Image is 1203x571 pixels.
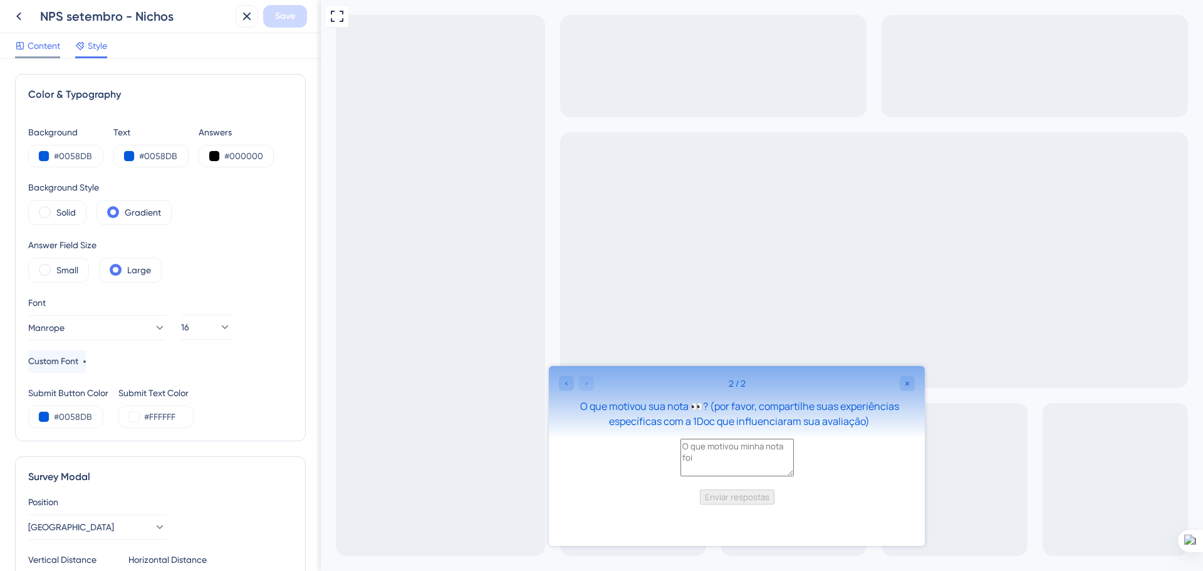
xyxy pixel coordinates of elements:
span: Content [28,38,60,53]
span: Style [88,38,107,53]
iframe: UserGuiding Survey [228,366,604,546]
div: NPS setembro - Nichos [40,8,231,25]
label: Large [127,263,151,278]
div: Background [28,125,103,140]
button: Manrope [28,315,166,340]
button: [GEOGRAPHIC_DATA] [28,515,166,540]
div: Submit Button Color [28,385,108,401]
span: Save [275,9,295,24]
div: Vertical Distance [28,552,116,567]
span: Custom Font [28,354,78,369]
button: Custom Font [28,350,86,373]
button: Save [263,5,307,28]
div: Text [113,125,189,140]
div: Position [28,495,293,510]
span: Manrope [28,320,65,335]
div: Horizontal Distance [128,552,216,567]
span: 16 [181,320,189,335]
div: Survey Modal [28,469,293,485]
div: Submit Text Color [118,385,194,401]
div: Answers [199,125,274,140]
label: Small [56,263,78,278]
label: Gradient [125,205,161,220]
span: [GEOGRAPHIC_DATA] [28,520,114,535]
div: Background Style [28,180,172,195]
label: Solid [56,205,76,220]
div: Font [28,295,166,310]
div: Answer Field Size [28,238,162,253]
button: 16 [181,315,231,340]
div: Color & Typography [28,87,293,102]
